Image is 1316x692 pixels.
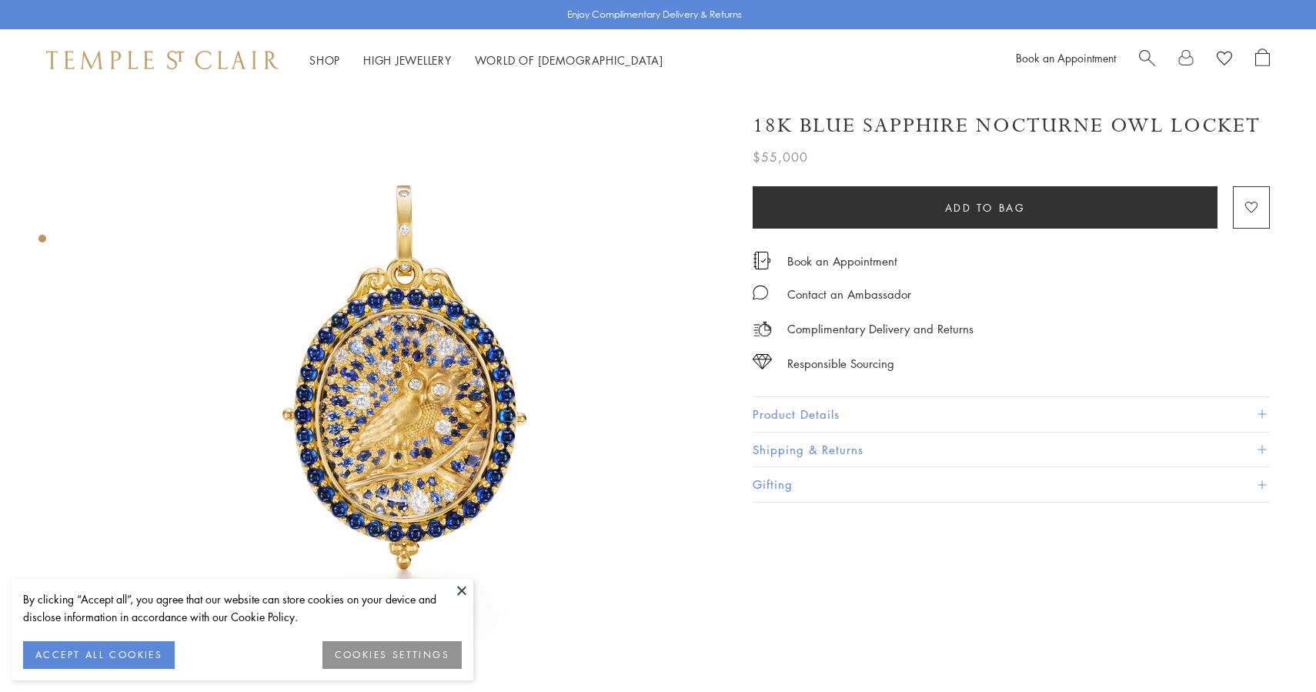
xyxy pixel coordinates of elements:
p: Complimentary Delivery and Returns [787,319,974,339]
button: ACCEPT ALL COOKIES [23,641,175,669]
img: icon_appointment.svg [753,252,771,269]
img: Temple St. Clair [46,51,279,69]
a: Book an Appointment [1016,50,1116,65]
span: $55,000 [753,147,808,167]
img: MessageIcon-01_2.svg [753,285,768,300]
a: ShopShop [309,52,340,68]
p: Enjoy Complimentary Delivery & Returns [567,7,742,22]
a: Search [1139,48,1155,72]
div: By clicking “Accept all”, you agree that our website can store cookies on your device and disclos... [23,590,462,626]
a: World of [DEMOGRAPHIC_DATA]World of [DEMOGRAPHIC_DATA] [475,52,663,68]
img: icon_sourcing.svg [753,354,772,369]
a: Open Shopping Bag [1255,48,1270,72]
div: Responsible Sourcing [787,354,894,373]
button: Gifting [753,467,1270,502]
nav: Main navigation [309,51,663,70]
a: High JewelleryHigh Jewellery [363,52,452,68]
span: Add to bag [945,199,1026,216]
div: Contact an Ambassador [787,285,911,304]
button: Product Details [753,397,1270,432]
div: Product gallery navigation [38,231,46,255]
h1: 18K Blue Sapphire Nocturne Owl Locket [753,112,1261,139]
button: Shipping & Returns [753,433,1270,467]
button: Add to bag [753,186,1217,229]
img: icon_delivery.svg [753,319,772,339]
a: View Wishlist [1217,48,1232,72]
a: Book an Appointment [787,252,897,269]
button: COOKIES SETTINGS [322,641,462,669]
